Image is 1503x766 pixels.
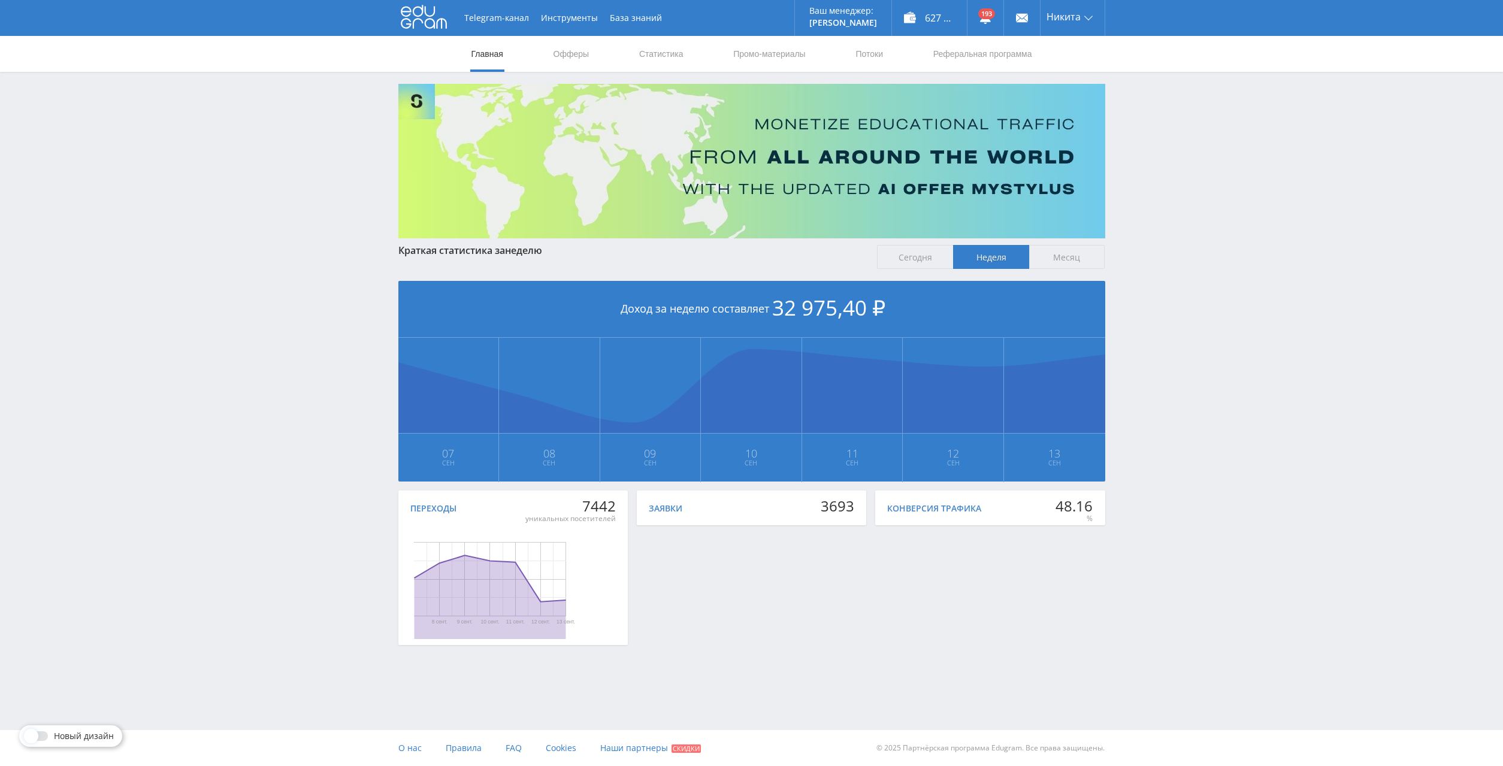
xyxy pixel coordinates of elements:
a: Офферы [552,36,591,72]
span: 07 [399,449,498,458]
p: Ваш менеджер: [809,6,877,16]
text: 13 сент. [557,619,575,625]
div: 3693 [821,498,854,514]
div: Доход за неделю составляет [398,281,1105,338]
div: % [1056,514,1093,523]
span: Сен [701,458,801,468]
div: Краткая статистика за [398,245,866,256]
span: FAQ [506,742,522,753]
span: неделю [505,244,542,257]
span: 10 [701,449,801,458]
a: О нас [398,730,422,766]
a: Реферальная программа [932,36,1033,72]
div: Переходы [410,504,456,513]
div: уникальных посетителей [525,514,616,523]
span: Месяц [1029,245,1105,269]
text: 10 сент. [480,619,499,625]
text: 9 сент. [456,619,472,625]
div: Заявки [649,504,682,513]
div: Конверсия трафика [887,504,981,513]
div: 7442 [525,498,616,514]
span: Никита [1047,12,1081,22]
text: 12 сент. [531,619,549,625]
a: Главная [470,36,504,72]
span: Новый дизайн [54,731,114,741]
text: 8 сент. [431,619,447,625]
div: 48.16 [1056,498,1093,514]
span: Сен [500,458,599,468]
svg: Диаграмма. [374,519,605,639]
img: Banner [398,84,1105,238]
a: Наши партнеры Скидки [600,730,701,766]
div: © 2025 Партнёрская программа Edugram. Все права защищены. [757,730,1105,766]
span: Сен [903,458,1003,468]
a: Cookies [546,730,576,766]
span: 12 [903,449,1003,458]
p: [PERSON_NAME] [809,18,877,28]
span: Cookies [546,742,576,753]
a: Правила [446,730,482,766]
span: Неделя [953,245,1029,269]
a: Статистика [638,36,685,72]
span: Скидки [672,744,701,753]
span: Наши партнеры [600,742,668,753]
span: Сен [399,458,498,468]
span: Правила [446,742,482,753]
span: Сегодня [877,245,953,269]
span: 08 [500,449,599,458]
span: 13 [1005,449,1105,458]
a: Промо-материалы [732,36,806,72]
a: FAQ [506,730,522,766]
span: Сен [803,458,902,468]
span: 32 975,40 ₽ [772,293,885,322]
text: 11 сент. [506,619,524,625]
span: О нас [398,742,422,753]
span: Сен [601,458,700,468]
span: Сен [1005,458,1105,468]
a: Потоки [854,36,884,72]
span: 09 [601,449,700,458]
span: 11 [803,449,902,458]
